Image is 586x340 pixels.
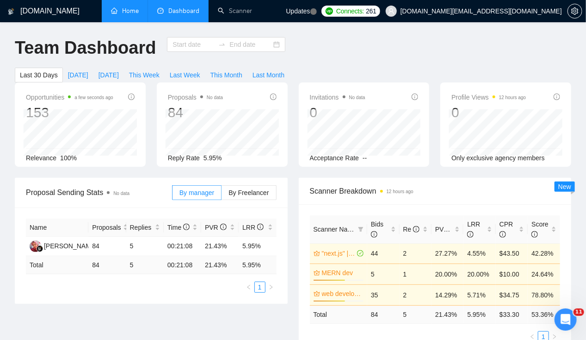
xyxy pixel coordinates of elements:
[310,305,368,323] td: Total
[432,264,463,284] td: 20.00%
[26,154,56,162] span: Relevance
[201,256,239,274] td: 21.43 %
[528,305,560,323] td: 53.36 %
[496,264,528,284] td: $10.00
[558,183,571,190] span: New
[253,70,284,80] span: Last Month
[239,237,276,256] td: 5.95%
[44,241,97,251] div: [PERSON_NAME]
[371,220,383,238] span: Bids
[432,284,463,305] td: 14.29%
[310,185,561,197] span: Scanner Breakdown
[528,284,560,305] td: 78.80%
[88,256,126,274] td: 84
[496,284,528,305] td: $34.75
[400,305,432,323] td: 5
[204,154,222,162] span: 5.95%
[528,243,560,264] td: 42.28%
[371,231,377,238] span: info-circle
[220,224,227,230] span: info-circle
[26,256,88,274] td: Total
[574,309,584,316] span: 11
[322,248,356,258] a: "next.js" | "next js
[432,305,463,323] td: 21.43 %
[15,68,63,82] button: Last 30 Days
[130,222,153,233] span: Replies
[168,154,200,162] span: Reply Rate
[400,284,432,305] td: 2
[463,243,495,264] td: 4.55%
[349,95,365,100] span: No data
[26,187,172,198] span: Proposal Sending Stats
[499,95,526,100] time: 12 hours ago
[167,224,190,231] span: Time
[270,94,277,100] span: info-circle
[165,68,205,82] button: Last Week
[310,104,365,121] div: 0
[113,191,130,196] span: No data
[463,284,495,305] td: 5.71%
[173,39,215,50] input: Start date
[30,240,41,252] img: DP
[247,68,290,82] button: Last Month
[170,70,200,80] span: Last Week
[92,222,121,233] span: Proposals
[243,282,254,293] button: left
[432,243,463,264] td: 27.27%
[20,70,58,80] span: Last 30 Days
[555,309,577,331] iframe: Intercom live chat
[218,41,226,48] span: to
[88,237,126,256] td: 84
[8,4,14,19] img: logo
[26,104,113,121] div: 153
[168,92,223,103] span: Proposals
[310,92,365,103] span: Invitations
[367,284,399,305] td: 35
[567,7,582,15] a: setting
[168,7,199,15] span: Dashboard
[356,222,365,236] span: filter
[26,219,88,237] th: Name
[496,243,528,264] td: $43.50
[268,284,274,290] span: right
[387,189,413,194] time: 12 hours ago
[218,7,252,15] a: searchScanner
[257,224,264,230] span: info-circle
[467,231,474,238] span: info-circle
[129,70,160,80] span: This Week
[528,264,560,284] td: 24.64%
[124,68,165,82] button: This Week
[400,243,432,264] td: 2
[530,334,535,340] span: left
[201,237,239,256] td: 21.43%
[265,282,277,293] li: Next Page
[388,8,395,14] span: user
[26,92,113,103] span: Opportunities
[255,282,265,292] a: 1
[326,7,333,15] img: upwork-logo.png
[99,70,119,80] span: [DATE]
[314,226,357,233] span: Scanner Name
[228,189,269,196] span: By Freelancer
[463,305,495,323] td: 5.95 %
[336,6,364,16] span: Connects:
[568,7,582,15] span: setting
[229,39,271,50] input: End date
[467,220,480,238] span: LRR
[126,256,164,274] td: 5
[531,220,549,238] span: Score
[111,7,139,15] a: homeHome
[207,95,223,100] span: No data
[314,250,320,257] span: crown
[168,104,223,121] div: 84
[157,7,164,14] span: dashboard
[400,264,432,284] td: 1
[314,270,320,276] span: crown
[413,226,419,233] span: info-circle
[357,250,364,257] span: check-circle
[412,94,418,100] span: info-circle
[403,226,420,233] span: Re
[246,284,252,290] span: left
[310,154,359,162] span: Acceptance Rate
[314,290,320,297] span: crown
